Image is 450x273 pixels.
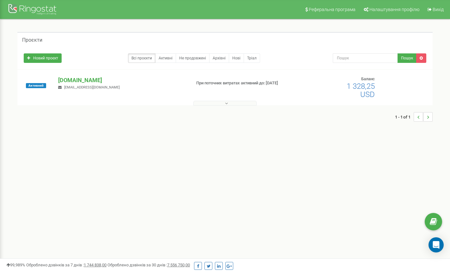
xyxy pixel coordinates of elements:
[6,263,25,267] span: 99,989%
[107,263,190,267] span: Оброблено дзвінків за 30 днів :
[244,53,260,63] a: Тріал
[395,112,414,122] span: 1 - 1 of 1
[395,106,433,128] nav: ...
[347,82,375,99] span: 1 328,25 USD
[58,76,186,84] p: [DOMAIN_NAME]
[309,7,356,12] span: Реферальна програма
[167,263,190,267] u: 7 556 750,00
[64,85,120,89] span: [EMAIL_ADDRESS][DOMAIN_NAME]
[128,53,155,63] a: Всі проєкти
[26,83,46,88] span: Активний
[22,37,42,43] h5: Проєкти
[209,53,229,63] a: Архівні
[333,53,398,63] input: Пошук
[24,53,62,63] a: Новий проєкт
[196,80,290,86] p: При поточних витратах активний до: [DATE]
[369,7,419,12] span: Налаштування профілю
[176,53,210,63] a: Не продовжені
[398,53,417,63] button: Пошук
[433,7,444,12] span: Вихід
[84,263,106,267] u: 1 744 838,00
[229,53,244,63] a: Нові
[361,76,375,81] span: Баланс
[429,237,444,252] div: Open Intercom Messenger
[155,53,176,63] a: Активні
[26,263,106,267] span: Оброблено дзвінків за 7 днів :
